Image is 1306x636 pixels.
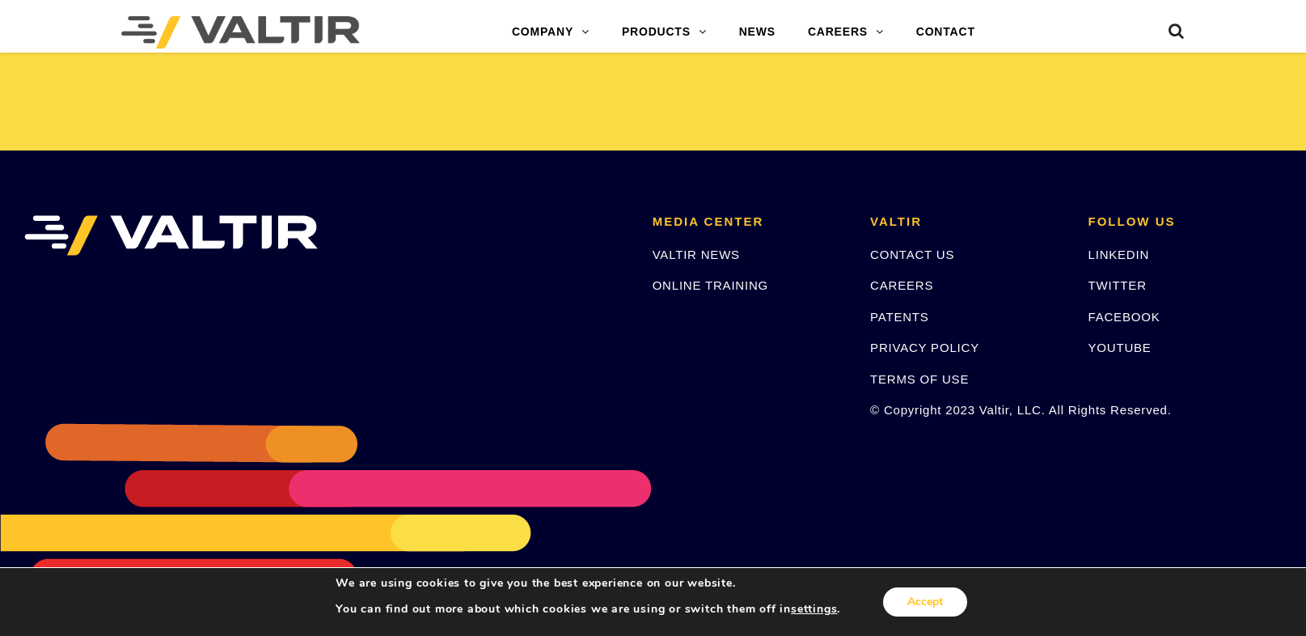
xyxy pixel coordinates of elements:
a: COMPANY [496,16,606,49]
h2: FOLLOW US [1088,215,1282,229]
a: TERMS OF USE [870,372,969,386]
h2: MEDIA CENTER [653,215,846,229]
a: NEWS [723,16,792,49]
a: CONTACT US [870,248,954,261]
a: CAREERS [870,278,933,292]
a: LINKEDIN [1088,248,1150,261]
a: PRIVACY POLICY [870,341,979,354]
button: settings [791,602,837,617]
a: VALTIR NEWS [653,248,740,261]
a: FACEBOOK [1088,310,1160,324]
h2: VALTIR [870,215,1063,229]
a: PRODUCTS [606,16,723,49]
a: YOUTUBE [1088,341,1152,354]
a: TWITTER [1088,278,1147,292]
a: CAREERS [792,16,900,49]
a: PATENTS [870,310,929,324]
img: Valtir [121,16,360,49]
img: VALTIR [24,215,318,256]
a: ONLINE TRAINING [653,278,768,292]
p: We are using cookies to give you the best experience on our website. [336,576,840,591]
p: You can find out more about which cookies we are using or switch them off in . [336,602,840,617]
p: © Copyright 2023 Valtir, LLC. All Rights Reserved. [870,401,1063,419]
a: CONTACT [900,16,991,49]
button: Accept [883,587,967,617]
